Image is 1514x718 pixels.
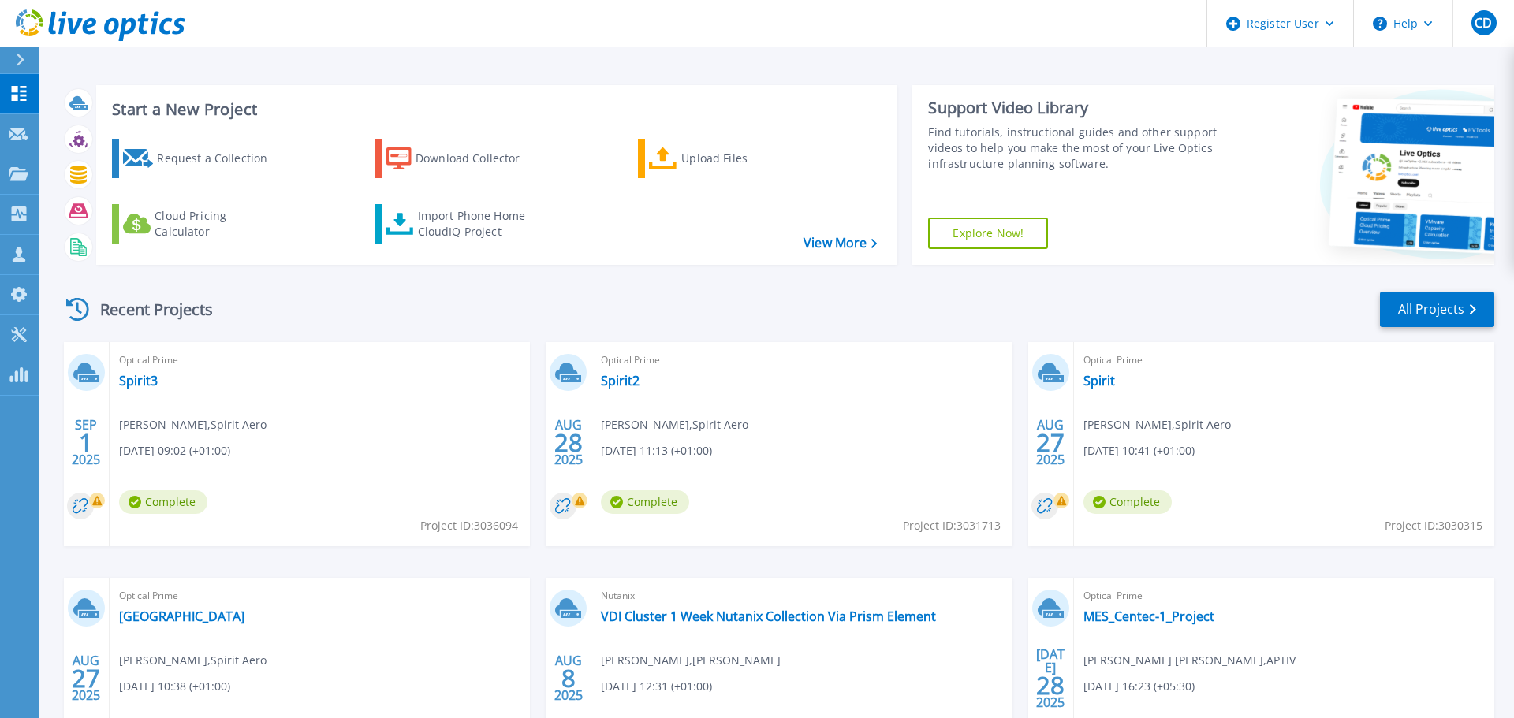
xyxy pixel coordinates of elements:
[119,352,520,369] span: Optical Prime
[804,236,877,251] a: View More
[119,442,230,459] span: [DATE] 09:02 (+01:00)
[903,517,1001,534] span: Project ID: 3031713
[119,416,267,433] span: [PERSON_NAME] , Spirit Aero
[928,98,1225,118] div: Support Video Library
[119,373,158,389] a: Spirit3
[1083,490,1172,514] span: Complete
[601,678,712,695] span: [DATE] 12:31 (+01:00)
[71,649,101,707] div: AUG 2025
[554,414,584,471] div: AUG 2025
[119,608,244,624] a: [GEOGRAPHIC_DATA]
[416,143,542,174] div: Download Collector
[112,101,877,118] h3: Start a New Project
[157,143,283,174] div: Request a Collection
[554,436,583,449] span: 28
[601,490,689,514] span: Complete
[561,671,576,685] span: 8
[554,649,584,707] div: AUG 2025
[1083,352,1485,369] span: Optical Prime
[375,139,551,178] a: Download Collector
[601,416,748,433] span: [PERSON_NAME] , Spirit Aero
[1083,608,1214,624] a: MES_Centec-1_Project
[112,204,288,244] a: Cloud Pricing Calculator
[601,373,640,389] a: Spirit2
[1083,652,1296,669] span: [PERSON_NAME] [PERSON_NAME] , APTIV
[420,517,518,534] span: Project ID: 3036094
[119,678,230,695] span: [DATE] 10:38 (+01:00)
[928,125,1225,172] div: Find tutorials, instructional guides and other support videos to help you make the most of your L...
[61,290,234,329] div: Recent Projects
[1475,17,1492,29] span: CD
[1036,679,1065,692] span: 28
[1083,678,1195,695] span: [DATE] 16:23 (+05:30)
[418,208,541,240] div: Import Phone Home CloudIQ Project
[72,671,100,685] span: 27
[1083,416,1231,433] span: [PERSON_NAME] , Spirit Aero
[119,652,267,669] span: [PERSON_NAME] , Spirit Aero
[79,436,93,449] span: 1
[638,139,814,178] a: Upload Files
[928,218,1048,249] a: Explore Now!
[1380,292,1494,327] a: All Projects
[1035,649,1065,707] div: [DATE] 2025
[1083,587,1485,605] span: Optical Prime
[601,442,712,459] span: [DATE] 11:13 (+01:00)
[1083,373,1115,389] a: Spirit
[112,139,288,178] a: Request a Collection
[681,143,807,174] div: Upload Files
[119,587,520,605] span: Optical Prime
[1035,414,1065,471] div: AUG 2025
[155,208,281,240] div: Cloud Pricing Calculator
[71,414,101,471] div: SEP 2025
[1385,517,1482,534] span: Project ID: 3030315
[601,587,1002,605] span: Nutanix
[601,652,781,669] span: [PERSON_NAME] , [PERSON_NAME]
[601,608,936,624] a: VDI Cluster 1 Week Nutanix Collection Via Prism Element
[1083,442,1195,459] span: [DATE] 10:41 (+01:00)
[1036,436,1065,449] span: 27
[119,490,207,514] span: Complete
[601,352,1002,369] span: Optical Prime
